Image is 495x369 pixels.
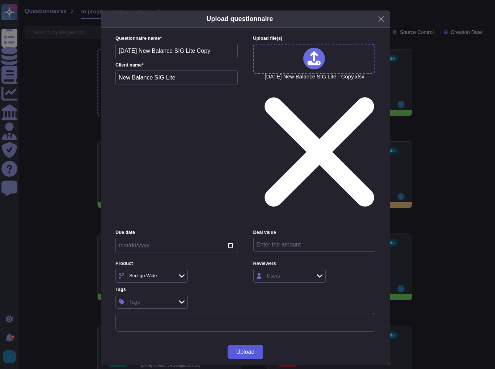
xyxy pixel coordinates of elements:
[228,345,263,359] button: Upload
[376,13,387,25] button: Close
[115,44,238,58] input: Enter questionnaire name
[115,230,237,235] label: Due date
[115,287,237,292] label: Tags
[115,63,238,68] label: Client name
[115,70,238,85] input: Enter company name of the client
[253,238,375,252] input: Enter the amount
[115,238,237,253] input: Due date
[253,261,375,266] label: Reviewers
[206,14,273,24] h5: Upload questionnaire
[115,261,237,266] label: Product
[253,230,375,235] label: Deal value
[129,299,140,304] div: Tags
[115,36,238,41] label: Questionnaire name
[236,349,255,355] span: Upload
[265,74,374,225] span: [DATE] New Balance SIG Lite - Copy.xlsx
[267,273,280,278] div: Users
[253,35,282,41] span: Upload file (s)
[129,273,157,278] div: Sectigo Wide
